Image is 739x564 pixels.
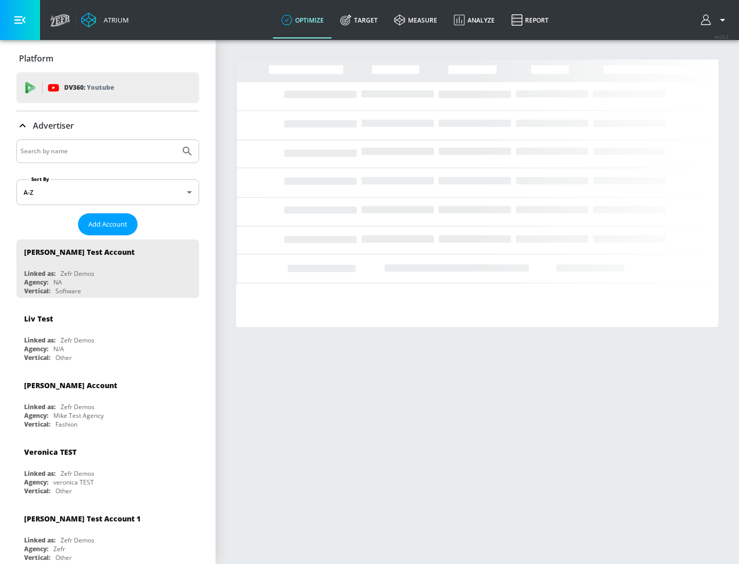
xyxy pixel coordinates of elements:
[61,469,94,478] div: Zefr Demos
[16,306,199,365] div: Liv TestLinked as:Zefr DemosAgency:N/AVertical:Other
[24,353,50,362] div: Vertical:
[332,2,386,38] a: Target
[16,239,199,298] div: [PERSON_NAME] Test AccountLinked as:Zefr DemosAgency:NAVertical:Software
[24,380,117,390] div: [PERSON_NAME] Account
[24,420,50,429] div: Vertical:
[29,176,51,183] label: Sort By
[503,2,557,38] a: Report
[24,545,48,553] div: Agency:
[78,213,138,235] button: Add Account
[24,314,53,324] div: Liv Test
[61,269,94,278] div: Zefr Demos
[55,287,81,295] div: Software
[16,179,199,205] div: A-Z
[88,218,127,230] span: Add Account
[24,402,55,411] div: Linked as:
[24,536,55,545] div: Linked as:
[445,2,503,38] a: Analyze
[24,553,50,562] div: Vertical:
[16,44,199,73] div: Platform
[61,402,94,411] div: Zefr Demos
[55,553,72,562] div: Other
[53,545,65,553] div: Zefr
[24,478,48,487] div: Agency:
[53,411,104,420] div: Mike Test Agency
[714,34,729,39] span: v 4.22.2
[24,287,50,295] div: Vertical:
[64,82,114,93] p: DV360:
[24,469,55,478] div: Linked as:
[55,420,77,429] div: Fashion
[24,411,48,420] div: Agency:
[33,120,74,131] p: Advertiser
[24,336,55,345] div: Linked as:
[81,12,129,28] a: Atrium
[87,82,114,93] p: Youtube
[24,514,141,523] div: [PERSON_NAME] Test Account 1
[24,278,48,287] div: Agency:
[24,447,76,457] div: Veronica TEST
[61,336,94,345] div: Zefr Demos
[16,439,199,498] div: Veronica TESTLinked as:Zefr DemosAgency:veronica TESTVertical:Other
[16,373,199,431] div: [PERSON_NAME] AccountLinked as:Zefr DemosAgency:Mike Test AgencyVertical:Fashion
[24,247,134,257] div: [PERSON_NAME] Test Account
[19,53,53,64] p: Platform
[24,269,55,278] div: Linked as:
[24,487,50,495] div: Vertical:
[53,478,94,487] div: veronica TEST
[55,353,72,362] div: Other
[61,536,94,545] div: Zefr Demos
[55,487,72,495] div: Other
[53,278,62,287] div: NA
[53,345,64,353] div: N/A
[21,145,176,158] input: Search by name
[16,111,199,140] div: Advertiser
[386,2,445,38] a: measure
[100,15,129,25] div: Atrium
[273,2,332,38] a: optimize
[16,72,199,103] div: DV360: Youtube
[24,345,48,353] div: Agency:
